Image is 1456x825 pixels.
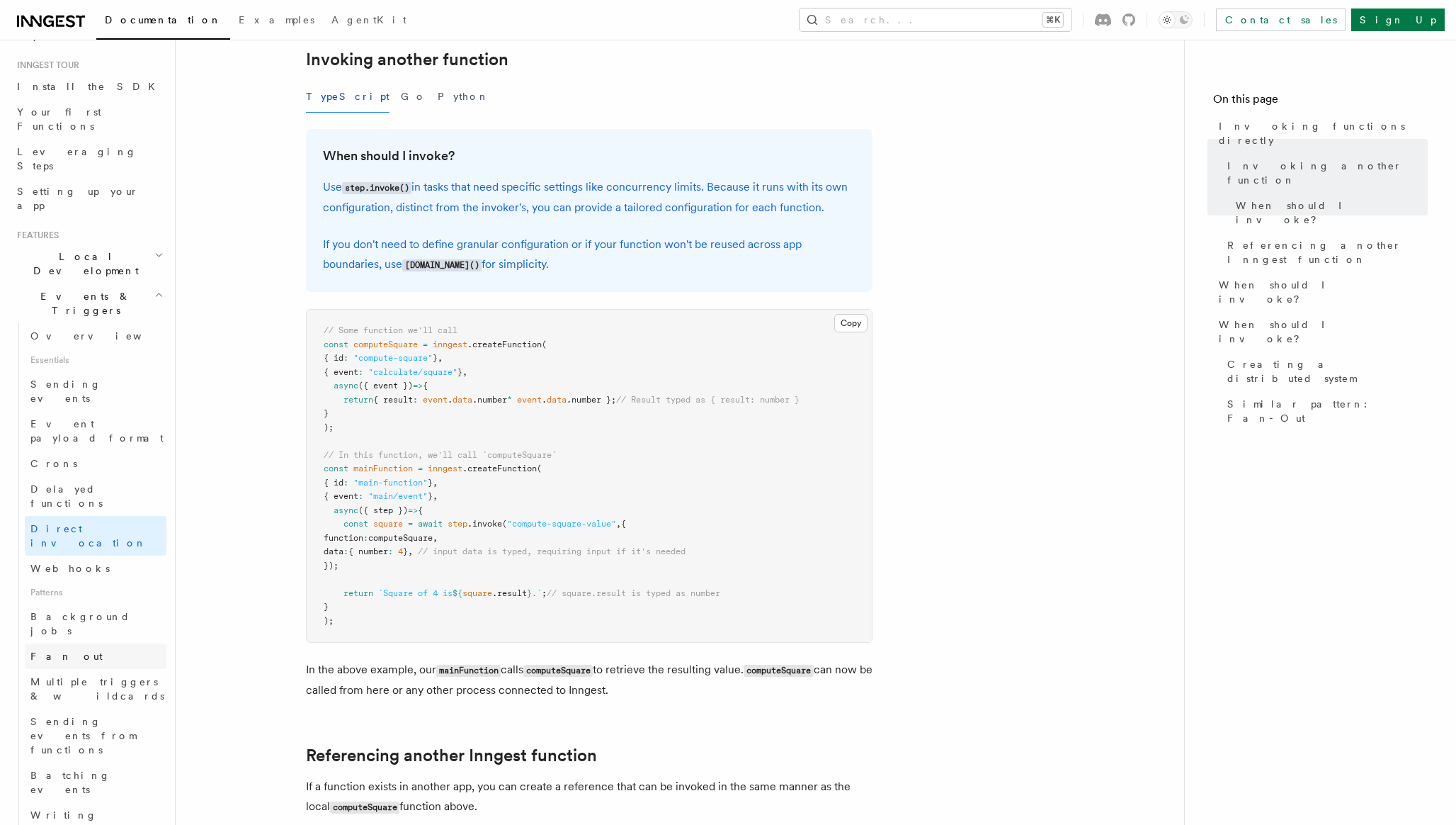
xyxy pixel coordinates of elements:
[1351,9,1445,31] a: Sign Up
[1227,397,1428,425] span: Similar pattern: Fan-Out
[25,604,166,644] a: Background jobs
[527,588,532,598] span: }
[323,177,855,218] p: Use in tasks that need specific settings like concurrency limits. Because it runs with its own co...
[1219,318,1428,346] span: When should I invoke?
[547,588,720,598] span: // square.result is typed as number
[25,476,166,516] a: Delayed functions
[324,478,343,488] span: { id
[11,289,154,318] span: Events & Triggers
[401,81,426,113] button: Go
[324,367,358,377] span: { event
[373,395,413,405] span: { result
[239,14,314,26] span: Examples
[30,330,176,342] span: Overview
[448,519,467,529] span: step
[1230,193,1428,232] a: When should I invoke?
[408,519,413,529] span: =
[353,478,428,488] span: "main-function"
[324,450,557,460] span: // In this function, we'll call `computeSquare`
[418,464,423,473] span: =
[744,665,813,677] code: computeSquare
[433,491,438,501] span: ,
[11,179,166,218] a: Setting up your app
[616,395,800,405] span: // Result typed as { result: number }
[433,478,438,488] span: ,
[1222,391,1428,431] a: Similar pattern: Fan-Out
[462,588,492,598] span: square
[1227,357,1428,386] span: Creating a distributed system
[323,146,455,166] a: When should I invoke?
[363,533,368,543] span: :
[413,381,423,391] span: =>
[17,106,101,132] span: Your first Functions
[453,588,462,598] span: ${
[1219,119,1428,147] span: Invoking functions directly
[25,556,166,581] a: Webhooks
[11,230,59,241] span: Features
[30,523,147,549] span: Direct invocation
[324,422,334,432] span: );
[11,74,166,99] a: Install the SDK
[418,505,423,515] span: {
[402,259,482,271] code: [DOMAIN_NAME]()
[1227,159,1428,187] span: Invoking another function
[507,519,616,529] span: "compute-square-value"
[331,14,406,26] span: AgentKit
[567,395,616,405] span: .number };
[1159,11,1193,28] button: Toggle dark mode
[1213,113,1428,153] a: Invoking functions directly
[30,770,110,795] span: Batching events
[388,546,393,556] span: :
[324,339,348,349] span: const
[306,50,508,69] a: Invoking another function
[343,546,348,556] span: :
[11,60,79,71] span: Inngest tour
[1213,312,1428,352] a: When should I invoke?
[542,395,547,405] span: .
[453,395,472,405] span: data
[343,353,348,363] span: :
[105,14,222,26] span: Documentation
[423,339,428,349] span: =
[343,395,373,405] span: return
[25,763,166,802] a: Batching events
[25,581,166,604] span: Patterns
[418,519,443,529] span: await
[1222,352,1428,391] a: Creating a distributed system
[423,381,428,391] span: {
[408,505,418,515] span: =>
[25,349,166,371] span: Essentials
[378,588,453,598] span: `Square of 4 is
[467,519,502,529] span: .invoke
[542,339,547,349] span: (
[1222,153,1428,193] a: Invoking another function
[1213,91,1428,113] h4: On this page
[438,353,443,363] span: ,
[462,367,467,377] span: ,
[433,353,438,363] span: }
[373,519,403,529] span: square
[532,588,542,598] span: .`
[472,395,507,405] span: .number
[334,505,358,515] span: async
[433,533,438,543] span: ,
[30,418,164,444] span: Event payload format
[306,660,872,700] p: In the above example, our calls to retrieve the resulting value. can now be called from here or a...
[537,464,542,473] span: (
[834,314,868,332] button: Copy
[230,4,323,38] a: Examples
[800,9,1071,31] button: Search...⌘K
[523,665,593,677] code: computeSquare
[324,616,334,626] span: );
[324,353,343,363] span: { id
[368,367,457,377] span: "calculate/square"
[368,491,428,501] span: "main/event"
[25,644,166,669] a: Fan out
[306,777,872,817] p: If a function exists in another app, you can create a reference that can be invoked in the same m...
[502,519,507,529] span: (
[30,651,103,662] span: Fan out
[323,4,415,38] a: AgentKit
[1043,13,1063,27] kbd: ⌘K
[438,81,489,113] button: Python
[358,381,413,391] span: ({ event })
